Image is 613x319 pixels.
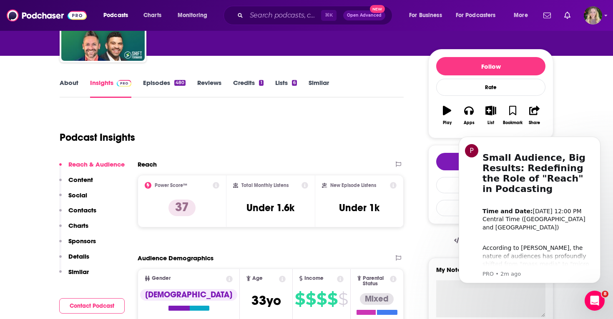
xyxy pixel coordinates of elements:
h2: Audience Demographics [138,254,214,262]
button: Open AdvancedNew [343,10,385,20]
button: open menu [403,9,452,22]
button: Share [524,100,545,130]
button: open menu [450,9,508,22]
button: List [480,100,502,130]
div: [DEMOGRAPHIC_DATA] [140,289,237,301]
button: Content [59,176,93,191]
span: $ [295,292,305,306]
iframe: Intercom notifications message [446,129,613,288]
button: Contact Podcast [59,298,125,314]
h2: Power Score™ [155,182,187,188]
a: Similar [309,79,329,98]
h2: Reach [138,160,157,168]
div: Search podcasts, credits, & more... [231,6,400,25]
span: Gender [152,276,171,281]
div: List [487,120,494,125]
button: Apps [458,100,480,130]
div: 6 [292,80,297,86]
span: $ [338,292,348,306]
span: Podcasts [103,10,128,21]
p: Content [68,176,93,184]
p: Reach & Audience [68,160,125,168]
div: Apps [464,120,475,125]
button: Social [59,191,87,207]
input: Search podcasts, credits, & more... [246,9,321,22]
span: Parental Status [363,276,388,287]
button: open menu [172,9,218,22]
button: tell me why sparkleTell Me Why [436,153,545,170]
a: Charts [138,9,166,22]
h1: Podcast Insights [60,131,135,144]
div: Play [443,120,452,125]
a: Reviews [197,79,221,98]
span: 33 yo [251,292,281,309]
div: Bookmark [503,120,523,125]
button: Reach & Audience [59,160,125,176]
a: Episodes480 [143,79,186,98]
button: Similar [59,268,89,283]
div: Share [529,120,540,125]
div: Rate [436,79,545,96]
iframe: Intercom live chat [585,291,605,311]
p: Social [68,191,87,199]
span: $ [327,292,337,306]
p: Sponsors [68,237,96,245]
p: 37 [168,199,196,216]
button: Export One-Sheet [436,200,545,216]
a: Show notifications dropdown [540,8,554,22]
a: Lists6 [275,79,297,98]
button: Details [59,252,89,268]
span: Logged in as lauren19365 [584,6,602,25]
h2: Total Monthly Listens [241,182,289,188]
div: 1 [259,80,263,86]
span: More [514,10,528,21]
span: Income [304,276,324,281]
span: Charts [143,10,161,21]
h3: Under 1k [339,202,379,214]
a: Contact This Podcast [436,177,545,193]
h3: Under 1.6k [246,202,294,214]
button: Contacts [59,206,96,222]
button: Sponsors [59,237,96,252]
button: Charts [59,222,88,237]
button: Bookmark [502,100,523,130]
p: Similar [68,268,89,276]
label: My Notes [436,266,545,280]
span: 8 [602,291,608,297]
a: InsightsPodchaser Pro [90,79,131,98]
button: Play [436,100,458,130]
span: $ [317,292,327,306]
button: open menu [508,9,538,22]
p: Contacts [68,206,96,214]
span: Age [252,276,263,281]
a: Show notifications dropdown [561,8,574,22]
span: For Podcasters [456,10,496,21]
span: Monitoring [178,10,207,21]
span: For Business [409,10,442,21]
h2: New Episode Listens [330,182,376,188]
p: Charts [68,222,88,229]
span: ⌘ K [321,10,337,21]
span: $ [306,292,316,306]
a: About [60,79,78,98]
button: Show profile menu [584,6,602,25]
img: Podchaser - Follow, Share and Rate Podcasts [7,7,87,23]
div: Mixed [360,293,394,305]
a: Credits1 [233,79,263,98]
div: 480 [174,80,186,86]
span: New [370,5,385,13]
img: User Profile [584,6,602,25]
p: Details [68,252,89,260]
span: Open Advanced [347,13,382,17]
img: Podchaser Pro [117,80,131,87]
button: Follow [436,57,545,75]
